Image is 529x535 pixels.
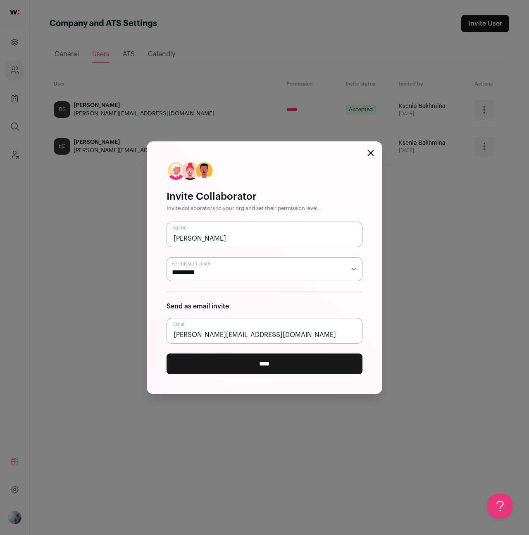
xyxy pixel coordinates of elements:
[167,222,362,247] input: Name
[488,494,512,518] iframe: Help Scout Beacon - Open
[167,161,214,180] img: collaborators-005e74d49747c0a9143e429f6147821912a8bda09059ecdfa30ace70f5cb51b7.png
[167,205,362,212] div: Invite collaborators to your org and set their permission level.
[367,150,374,156] button: Close modal
[167,190,362,203] h2: Invite Collaborator
[167,318,362,344] input: Email
[167,301,362,311] div: Send as email invite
